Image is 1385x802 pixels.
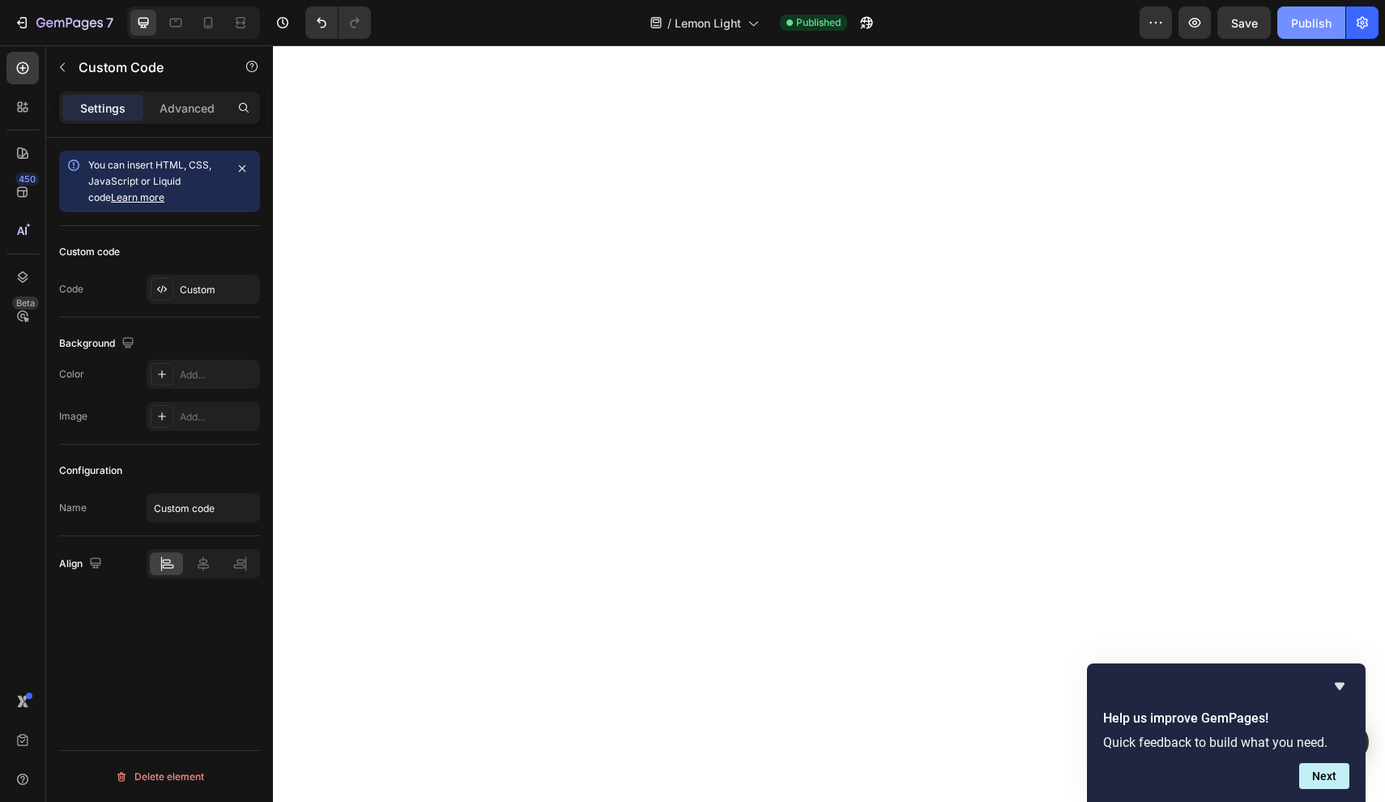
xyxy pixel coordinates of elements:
div: Delete element [115,767,204,787]
button: Save [1217,6,1271,39]
iframe: Design area [273,45,1385,802]
h2: Help us improve GemPages! [1103,709,1349,728]
div: Undo/Redo [305,6,371,39]
div: Configuration [59,463,122,478]
div: Custom [180,283,256,297]
button: Next question [1299,763,1349,789]
p: Advanced [160,100,215,117]
div: Color [59,367,84,382]
span: Save [1231,16,1258,30]
div: Background [59,333,138,355]
div: Add... [180,368,256,382]
div: Image [59,409,87,424]
div: Add... [180,410,256,424]
div: Code [59,282,83,296]
button: Hide survey [1330,676,1349,696]
button: Publish [1277,6,1345,39]
div: Beta [12,296,39,309]
div: Publish [1291,15,1332,32]
div: 450 [15,173,39,186]
span: Published [796,15,841,30]
span: / [667,15,671,32]
div: Align [59,553,105,575]
p: Settings [80,100,126,117]
span: Lemon Light [675,15,741,32]
div: Name [59,501,87,515]
button: 7 [6,6,121,39]
p: Quick feedback to build what you need. [1103,735,1349,750]
button: Delete element [59,764,260,790]
a: Learn more [111,191,164,203]
p: 7 [106,13,113,32]
div: Help us improve GemPages! [1103,676,1349,789]
span: You can insert HTML, CSS, JavaScript or Liquid code [88,159,211,203]
div: Custom code [59,245,120,259]
p: Custom Code [79,58,216,77]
